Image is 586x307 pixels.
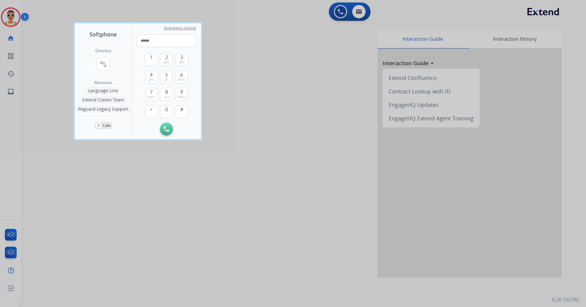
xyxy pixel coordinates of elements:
p: Calls [102,123,111,128]
span: # [180,106,183,113]
span: 6 [180,71,183,78]
button: 5jkl [160,71,173,84]
button: Reguard Legacy Support [75,105,131,113]
button: 9wxyz [175,88,188,101]
span: Softphone [89,30,117,39]
p: 0.20.1027RC [552,296,580,303]
button: 7pqrs [145,88,158,101]
span: 1 [150,54,153,61]
button: 4ghi [145,71,158,84]
p: 0 [96,123,101,128]
span: Emergency Dialing [164,26,196,31]
mat-icon: connect_without_contact [100,60,107,68]
button: 0 [160,105,173,118]
button: 6mno [175,71,188,84]
span: abc [163,60,169,65]
span: 5 [165,71,168,78]
span: 0 [165,106,168,113]
span: jkl [165,77,168,82]
span: 2 [165,54,168,61]
span: 8 [165,88,168,96]
span: Resources [94,80,112,85]
button: 8tuv [160,88,173,101]
button: 0Calls [94,122,112,129]
img: call-button [164,126,169,132]
span: wxyz [177,94,186,99]
span: mno [178,77,185,82]
span: 7 [150,88,153,96]
button: 2abc [160,53,173,66]
span: ghi [149,77,154,82]
button: 1 [145,53,158,66]
span: 3 [180,54,183,61]
h2: Directory [95,48,111,53]
button: Extend Claims Team [79,96,127,104]
button: # [175,105,188,118]
span: 4 [150,71,153,78]
button: + [145,105,158,118]
span: tuv [164,94,169,99]
span: pqrs [147,94,155,99]
button: Language Line [85,87,121,94]
span: 9 [180,88,183,96]
button: 3def [175,53,188,66]
span: + [150,106,153,113]
span: def [179,60,185,65]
